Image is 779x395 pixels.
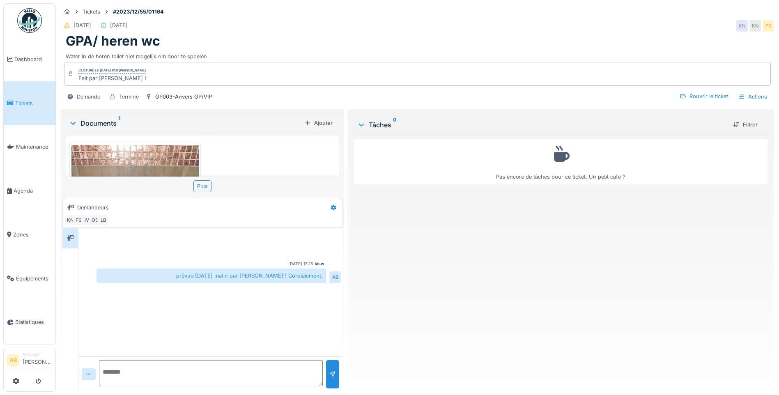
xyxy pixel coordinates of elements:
a: Statistiques [4,301,55,344]
li: [PERSON_NAME] [23,351,52,369]
span: Agenda [14,187,52,195]
div: Vous [315,261,324,267]
span: Statistiques [15,318,52,326]
div: [DATE] [74,21,91,29]
div: LB [97,214,109,226]
div: Water in de heren toilet niet mogelijk om door te spoelen [66,49,769,60]
strong: #2023/12/55/01164 [110,8,167,16]
span: Équipements [16,275,52,282]
div: IV [81,214,92,226]
span: Maintenance [16,143,52,151]
div: KN [736,20,748,32]
div: Tickets [83,8,100,16]
div: Manager [23,351,52,358]
div: GP003-Anvers GP/VIP [155,93,212,101]
div: Demande [77,93,100,101]
div: Documents [69,118,301,128]
div: Filtrer [730,119,761,130]
div: AB [329,271,341,283]
a: Tickets [4,81,55,125]
a: Agenda [4,169,55,213]
sup: 0 [393,120,397,130]
a: Maintenance [4,125,55,169]
div: OS [89,214,101,226]
span: Tickets [15,99,52,107]
div: Fait par [PERSON_NAME] ! [78,74,146,82]
a: AB Manager[PERSON_NAME] [7,351,52,371]
span: Zones [13,231,52,239]
a: Dashboard [4,37,55,81]
div: FG [73,214,84,226]
div: prévue [DATE] matin par [PERSON_NAME] ! Cordialement, [97,269,326,283]
div: Terminé [119,93,139,101]
div: Plus [193,180,211,192]
div: Actions [735,91,771,103]
div: Tâches [357,120,726,130]
div: [DATE] [110,21,128,29]
span: Dashboard [14,55,52,63]
div: Clôturé le [DATE] par [PERSON_NAME] [78,68,146,73]
div: Pas encore de tâches pour ce ticket. Un petit café ? [359,143,762,181]
div: KN [64,214,76,226]
sup: 1 [118,118,120,128]
div: [DATE] 17:15 [288,261,313,267]
div: KN [749,20,761,32]
div: Ajouter [301,117,336,129]
a: Équipements [4,257,55,301]
h1: GPA/ heren wc [66,33,160,49]
li: AB [7,354,19,367]
div: Rouvrir le ticket [676,91,731,102]
a: Zones [4,213,55,257]
div: FG [763,20,774,32]
img: Badge_color-CXgf-gQk.svg [17,8,42,33]
img: 8b30pg1y2kx245m6pyuv71zip4r8 [71,145,199,315]
div: Demandeurs [77,204,109,211]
